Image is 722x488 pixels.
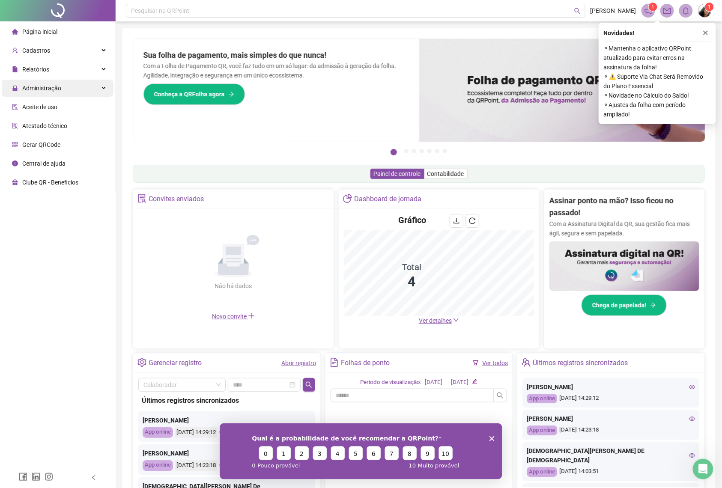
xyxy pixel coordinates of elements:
[12,85,18,91] span: lock
[45,473,53,481] span: instagram
[248,312,255,319] span: plus
[143,460,173,471] div: App online
[360,378,421,387] div: Período de visualização:
[652,4,655,10] span: 1
[420,149,424,153] button: 4
[644,7,652,15] span: notification
[427,170,464,177] span: Contabilidade
[12,123,18,129] span: solution
[143,49,409,61] h2: Sua folha de pagamento, mais simples do que nunca!
[330,358,339,367] span: file-text
[419,317,452,324] span: Ver detalhes
[527,382,695,392] div: [PERSON_NAME]
[497,392,504,399] span: search
[175,460,217,471] div: [DATE] 14:23:18
[689,452,695,458] span: eye
[219,429,225,435] span: eye
[12,142,18,148] span: qrcode
[22,66,49,73] span: Relatórios
[604,91,711,100] span: ⚬ Novidade no Cálculo do Saldo!
[149,192,204,206] div: Convites enviados
[22,160,66,167] span: Central de ajuda
[549,195,699,219] h2: Assinar ponto na mão? Isso ficou no passado!
[22,104,57,110] span: Aceite de uso
[404,149,409,153] button: 2
[149,356,202,370] div: Gerenciar registro
[91,475,97,481] span: left
[354,192,421,206] div: Dashboard de jornada
[341,356,390,370] div: Folhas de ponto
[527,414,695,423] div: [PERSON_NAME]
[281,360,316,366] a: Abrir registro
[549,219,699,238] p: Com a Assinatura Digital da QR, sua gestão fica mais ágil, segura e sem papelada.
[527,467,557,477] div: App online
[194,281,273,291] div: Não há dados
[604,100,711,119] span: ⚬ Ajustes da folha com período ampliado!
[142,395,312,406] div: Últimos registros sincronizados
[549,241,699,292] img: banner%2F02c71560-61a6-44d4-94b9-c8ab97240462.png
[12,104,18,110] span: audit
[12,29,18,35] span: home
[663,7,671,15] span: mail
[469,217,476,224] span: reload
[22,85,61,92] span: Administração
[219,462,225,468] span: eye
[591,6,636,15] span: [PERSON_NAME]
[604,28,635,38] span: Novidades !
[143,427,173,438] div: App online
[527,394,557,404] div: App online
[472,379,477,384] span: edit
[527,467,695,477] div: [DATE] 14:03:51
[527,426,695,435] div: [DATE] 14:23:18
[398,214,426,226] h4: Gráfico
[698,4,711,17] img: 77604
[419,317,459,324] a: Ver detalhes down
[533,356,628,370] div: Últimos registros sincronizados
[419,39,705,142] img: banner%2F8d14a306-6205-4263-8e5b-06e9a85ad873.png
[446,378,448,387] div: -
[451,378,468,387] div: [DATE]
[453,317,459,323] span: down
[689,416,695,422] span: eye
[12,179,18,185] span: gift
[582,295,667,316] button: Chega de papelada!
[305,381,312,388] span: search
[604,44,711,72] span: ⚬ Mantenha o aplicativo QRPoint atualizado para evitar erros na assinatura da folha!
[137,194,146,203] span: solution
[522,358,531,367] span: team
[604,72,711,91] span: ⚬ ⚠️ Suporte Via Chat Será Removido do Plano Essencial
[574,8,581,14] span: search
[435,149,439,153] button: 6
[473,360,479,366] span: filter
[228,91,234,97] span: arrow-right
[453,217,460,224] span: download
[154,89,225,99] span: Conheça a QRFolha agora
[143,416,311,425] div: [PERSON_NAME]
[143,83,245,105] button: Conheça a QRFolha agora
[592,301,647,310] span: Chega de papelada!
[220,423,502,479] iframe: Pesquisa da QRPoint
[212,313,255,320] span: Novo convite
[703,30,709,36] span: close
[22,47,50,54] span: Cadastros
[22,141,60,148] span: Gerar QRCode
[527,426,557,435] div: App online
[343,194,352,203] span: pie-chart
[708,4,711,10] span: 1
[143,61,409,80] p: Com a Folha de Pagamento QR, você faz tudo em um só lugar: da admissão à geração da folha. Agilid...
[443,149,447,153] button: 7
[693,459,713,479] iframe: Intercom live chat
[527,446,695,465] div: [DEMOGRAPHIC_DATA][PERSON_NAME] DE [DEMOGRAPHIC_DATA]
